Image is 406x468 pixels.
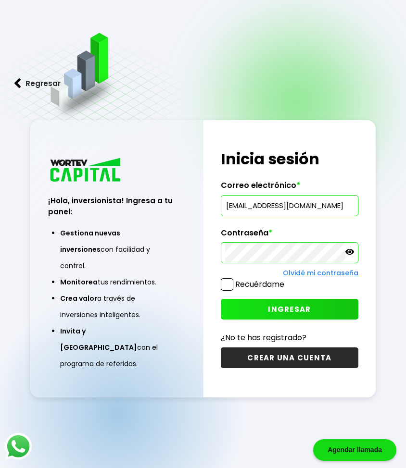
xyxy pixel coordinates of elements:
[221,347,358,368] button: CREAR UNA CUENTA
[60,274,174,290] li: tus rendimientos.
[60,277,98,287] span: Monitorea
[225,196,354,216] input: hola@wortev.capital
[48,195,186,217] h3: ¡Hola, inversionista! Ingresa a tu panel:
[221,181,358,195] label: Correo electrónico
[283,268,358,278] a: Olvidé mi contraseña
[221,299,358,320] button: INGRESAR
[60,228,120,254] span: Gestiona nuevas inversiones
[60,326,137,352] span: Invita y [GEOGRAPHIC_DATA]
[235,279,284,290] label: Recuérdame
[268,304,311,314] span: INGRESAR
[5,433,32,460] img: logos_whatsapp-icon.242b2217.svg
[48,157,124,185] img: logo_wortev_capital
[221,228,358,243] label: Contraseña
[14,78,21,88] img: flecha izquierda
[60,290,174,323] li: a través de inversiones inteligentes.
[313,439,396,461] div: Agendar llamada
[221,148,358,171] h1: Inicia sesión
[60,323,174,372] li: con el programa de referidos.
[60,225,174,274] li: con facilidad y control.
[60,294,97,303] span: Crea valor
[221,332,358,344] p: ¿No te has registrado?
[221,332,358,368] a: ¿No te has registrado?CREAR UNA CUENTA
